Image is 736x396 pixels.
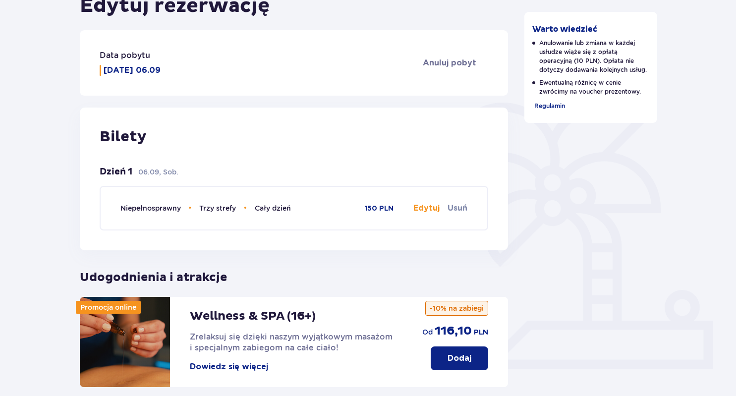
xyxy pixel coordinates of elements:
span: Trzy strefy [199,204,236,212]
div: Promocja online [76,301,141,314]
p: PLN [474,328,488,338]
p: Bilety [100,127,489,146]
p: Warto wiedzieć [532,24,597,35]
p: 150 PLN [365,204,394,214]
button: Usuń [448,203,467,214]
p: od [422,327,433,337]
p: -10% na zabiegi [425,301,488,316]
button: Dowiedz się więcej [190,361,268,372]
span: Cały dzień [255,204,291,212]
p: 06.09, Sob. [138,167,178,177]
button: Edytuj [413,203,440,214]
span: • [189,203,192,213]
p: Anulowanie lub zmiana w każdej usłudze wiąże się z opłatą operacyjną (10 PLN). Opłata nie dotyczy... [532,39,649,74]
p: [DATE] 06.09 [104,65,161,76]
p: 116,10 [435,324,472,339]
span: Regulamin [534,102,565,110]
span: Zrelaksuj się dzięki naszym wyjątkowym masażom i specjalnym zabiegom na całe ciało! [190,332,393,352]
p: Dodaj [448,353,471,364]
p: Wellness & SPA (16+) [190,309,316,324]
img: attraction [80,297,170,387]
span: Anuluj pobyt [423,57,476,68]
p: Data pobytu [100,50,150,61]
a: Regulamin [532,100,565,111]
span: • [244,203,247,213]
p: Dzień 1 [100,166,132,178]
span: Niepełnosprawny [120,204,181,212]
a: Anuluj pobyt [423,57,488,68]
p: Ewentualną różnicę w cenie zwrócimy na voucher prezentowy. [532,78,649,96]
button: Dodaj [431,346,488,370]
p: Udogodnienia i atrakcje [80,262,509,285]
